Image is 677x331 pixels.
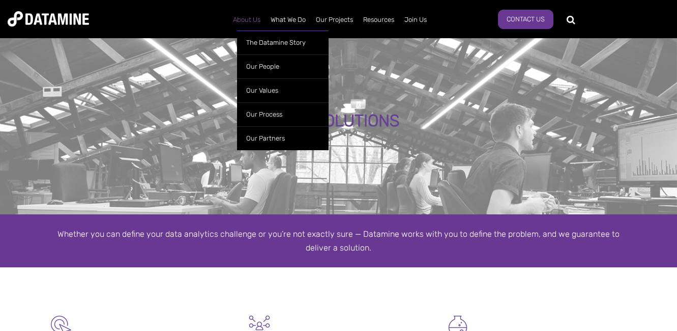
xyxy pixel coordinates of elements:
a: Our Partners [237,126,329,150]
a: The Datamine Story [237,31,329,54]
a: Our Values [237,78,329,102]
a: Contact Us [498,10,553,29]
div: Whether you can define your data analytics challenge or you’re not exactly sure — Datamine works ... [49,227,629,255]
a: Our Process [237,102,329,126]
a: About Us [228,7,266,33]
img: Datamine [8,11,89,26]
div: OUR SOLUTIONS [81,112,597,130]
a: Our People [237,54,329,78]
a: Our Projects [311,7,358,33]
a: Join Us [399,7,432,33]
a: What We Do [266,7,311,33]
a: Resources [358,7,399,33]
